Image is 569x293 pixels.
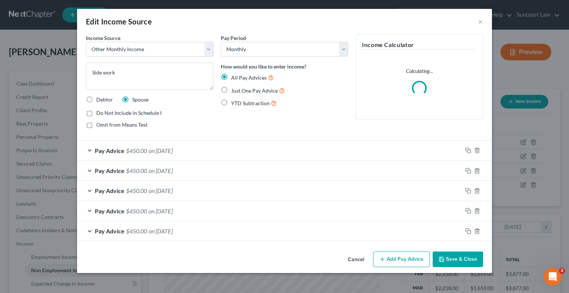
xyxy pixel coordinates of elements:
[132,96,149,103] span: Spouse
[96,110,162,116] span: Do Not Include in Schedule I
[149,187,173,194] span: on [DATE]
[433,252,483,267] button: Save & Close
[95,167,124,174] span: Pay Advice
[342,252,370,267] button: Cancel
[149,147,173,154] span: on [DATE]
[126,187,147,194] span: $450.00
[478,17,483,26] button: ×
[373,252,430,267] button: Add Pay Advice
[126,167,147,174] span: $450.00
[221,63,306,70] label: How would you like to enter income?
[362,67,477,75] p: Calculating...
[231,87,278,94] span: Just One Pay Advice
[95,207,124,214] span: Pay Advice
[149,207,173,214] span: on [DATE]
[95,147,124,154] span: Pay Advice
[362,40,477,50] h5: Income Calculator
[86,35,120,41] span: Income Source
[86,16,152,27] div: Edit Income Source
[231,100,270,106] span: YTD Subtraction
[96,96,113,103] span: Debtor
[221,34,246,42] label: Pay Period
[95,187,124,194] span: Pay Advice
[126,227,147,234] span: $450.00
[126,207,147,214] span: $450.00
[96,121,147,128] span: Omit from Means Test
[544,268,562,286] iframe: Intercom live chat
[149,167,173,174] span: on [DATE]
[559,268,565,274] span: 3
[95,227,124,234] span: Pay Advice
[231,74,267,81] span: All Pay Advices
[126,147,147,154] span: $450.00
[149,227,173,234] span: on [DATE]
